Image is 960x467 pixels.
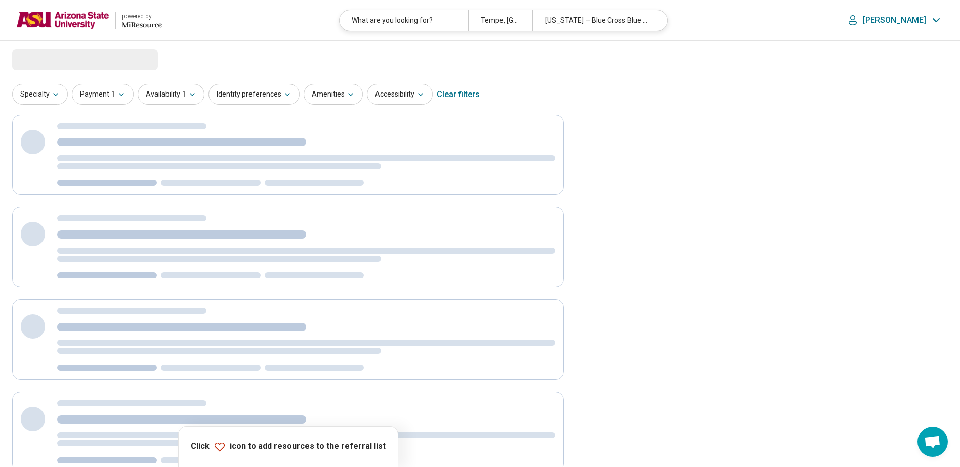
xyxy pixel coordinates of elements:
div: powered by [122,12,162,21]
img: Arizona State University [16,8,109,32]
button: Amenities [304,84,363,105]
div: Tempe, [GEOGRAPHIC_DATA] [468,10,532,31]
div: Open chat [917,427,948,457]
p: [PERSON_NAME] [863,15,926,25]
span: Loading... [12,49,97,69]
button: Payment1 [72,84,134,105]
button: Identity preferences [208,84,300,105]
div: Clear filters [437,82,480,107]
p: Click icon to add resources to the referral list [191,441,386,453]
button: Specialty [12,84,68,105]
div: [US_STATE] – Blue Cross Blue Shield [532,10,661,31]
span: 1 [182,89,186,100]
span: 1 [111,89,115,100]
button: Accessibility [367,84,433,105]
button: Availability1 [138,84,204,105]
a: Arizona State Universitypowered by [16,8,162,32]
div: What are you looking for? [340,10,468,31]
